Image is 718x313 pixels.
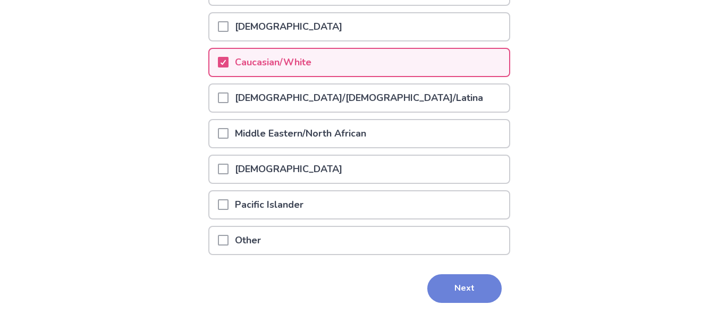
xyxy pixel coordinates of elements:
p: [DEMOGRAPHIC_DATA]/[DEMOGRAPHIC_DATA]/Latina [229,84,489,112]
p: [DEMOGRAPHIC_DATA] [229,13,349,40]
button: Next [427,274,502,303]
p: Middle Eastern/North African [229,120,373,147]
p: Other [229,227,267,254]
p: [DEMOGRAPHIC_DATA] [229,156,349,183]
p: Caucasian/White [229,49,318,76]
p: Pacific Islander [229,191,310,218]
